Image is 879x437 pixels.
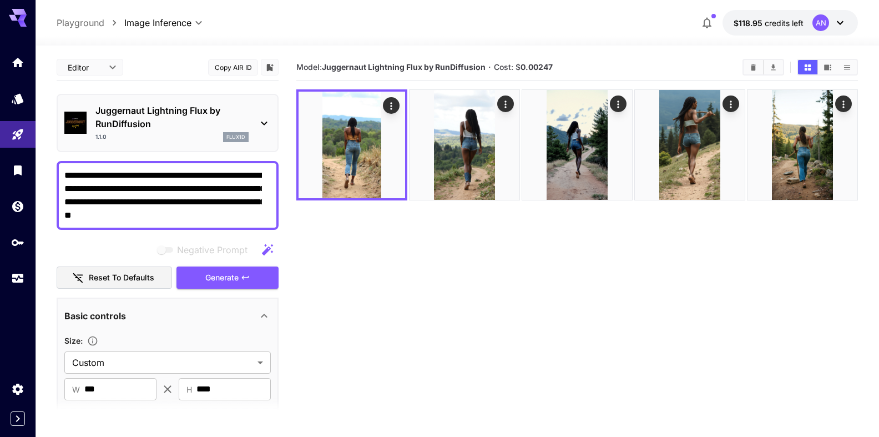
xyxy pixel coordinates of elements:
[299,92,405,198] img: Z8wBcdAYyiBTgAA
[798,60,817,74] button: Show media in grid view
[11,92,24,106] div: Models
[488,61,491,74] p: ·
[226,133,245,141] p: flux1d
[11,382,24,396] div: Settings
[11,56,24,69] div: Home
[835,96,852,112] div: Actions
[494,62,553,72] span: Cost: $
[521,62,553,72] b: 0.00247
[64,99,271,147] div: Juggernaut Lightning Flux by RunDiffusion1.1.0flux1d
[497,96,514,112] div: Actions
[723,10,858,36] button: $118.94604AN
[11,411,25,426] button: Expand sidebar
[177,243,247,257] span: Negative Prompt
[176,267,279,289] button: Generate
[57,267,172,289] button: Reset to defaults
[765,18,804,28] span: credits left
[72,356,253,369] span: Custom
[72,383,80,396] span: W
[155,243,256,257] span: Negative prompts are not compatible with the selected model.
[57,16,124,29] nav: breadcrumb
[11,235,24,249] div: API Keys
[797,59,858,76] div: Show media in grid viewShow media in video viewShow media in list view
[124,16,191,29] span: Image Inference
[410,90,519,200] img: 86Ikl8mE8vsAALJ+nf2co6BolkmCO9XH7mstxGWUPChuxeqiEFfPPjeSmxy8FnsdIgAAA=
[383,97,400,114] div: Actions
[11,163,24,177] div: Library
[723,96,739,112] div: Actions
[208,59,258,76] button: Copy AIR ID
[64,309,126,323] p: Basic controls
[747,90,857,200] img: AAAA==
[734,18,765,28] span: $118.95
[818,60,837,74] button: Show media in video view
[322,62,486,72] b: Juggernaut Lightning Flux by RunDiffusion
[296,62,486,72] span: Model:
[742,59,784,76] div: Clear AllDownload All
[522,90,632,200] img: ZoS7206KQ3deSDy8Jsmj6RVP85EUwFHwAA=
[11,199,24,213] div: Wallet
[83,335,103,346] button: Adjust the dimensions of the generated image by specifying its width and height in pixels, or sel...
[635,90,745,200] img: BVXiZRaLMQ6Zc4+1FIQ9BPEGRIsUOYqCNEaRe6Ae5cIhAAtPb9CUk+Yz1CFRq+FHgkN5BPutQOCKMCcCwz6VgwTAzpLhOHyPM...
[812,14,829,31] div: AN
[95,133,107,141] p: 1.1.0
[744,60,763,74] button: Clear All
[64,336,83,345] span: Size :
[764,60,783,74] button: Download All
[11,128,24,142] div: Playground
[610,96,627,112] div: Actions
[205,271,239,285] span: Generate
[186,383,192,396] span: H
[95,104,249,130] p: Juggernaut Lightning Flux by RunDiffusion
[837,60,857,74] button: Show media in list view
[734,17,804,29] div: $118.94604
[64,303,271,329] div: Basic controls
[57,16,104,29] a: Playground
[11,272,24,285] div: Usage
[265,61,275,74] button: Add to library
[68,62,102,73] span: Editor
